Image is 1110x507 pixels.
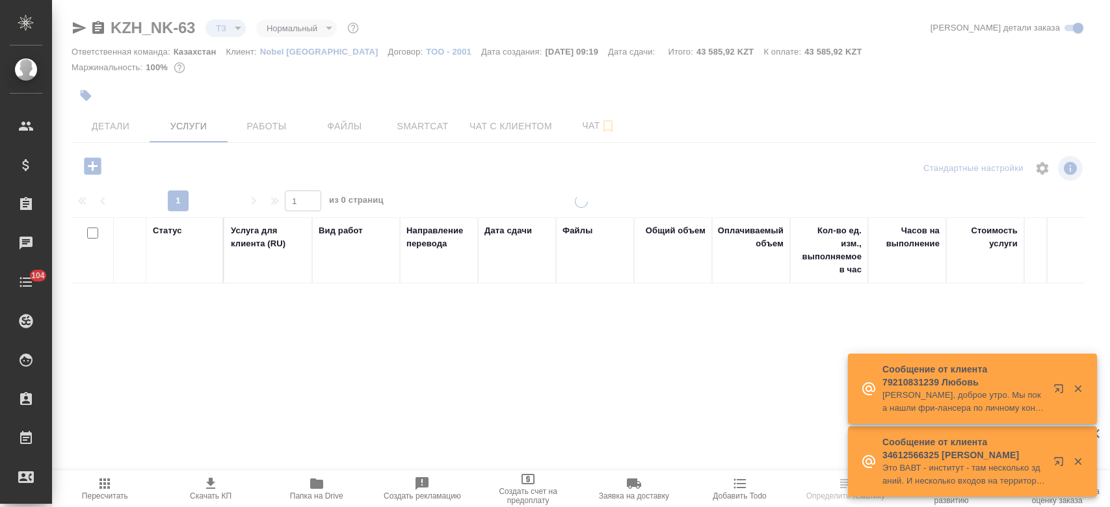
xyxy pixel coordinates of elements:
button: Закрыть [1064,383,1091,395]
button: Скачать КП [158,471,264,507]
div: Кол-во ед. изм., выполняемое в час [797,224,862,276]
div: Стоимость услуги [953,224,1018,250]
span: Создать счет на предоплату [483,487,574,505]
div: Дата сдачи [484,224,532,237]
div: Файлы [562,224,592,237]
button: Создать рекламацию [369,471,475,507]
button: Создать счет на предоплату [475,471,581,507]
span: Создать рекламацию [384,491,461,500]
button: Закрыть [1064,456,1091,467]
button: Определить тематику [793,471,899,507]
button: Пересчитать [52,471,158,507]
span: Определить тематику [806,491,885,500]
div: Общий объем [646,224,706,237]
p: [PERSON_NAME], доброе утро. Мы пока нашли фри-лансера по личному контактам. Стоимость значительно... [882,389,1045,415]
span: Папка на Drive [290,491,343,500]
div: Услуга для клиента (RU) [231,224,306,250]
button: Заявка на доставку [581,471,687,507]
div: Вид работ [319,224,363,237]
a: 104 [3,266,49,298]
div: Статус [153,224,182,237]
span: Добавить Todo [713,491,766,500]
button: Добавить Todo [687,471,793,507]
span: Скачать КП [190,491,231,500]
div: Часов на выполнение [875,224,940,250]
div: Направление перевода [406,224,471,250]
div: Оплачиваемый объем [718,224,784,250]
span: Заявка на доставку [599,491,669,500]
span: 104 [23,269,53,282]
button: Открыть в новой вкладке [1046,376,1077,407]
p: Сообщение от клиента 79210831239 Любовь [882,363,1045,389]
span: Пересчитать [82,491,128,500]
button: Открыть в новой вкладке [1046,448,1077,480]
div: Скидка / наценка [1031,224,1096,250]
p: Это ВАВТ - институт - там несколько зданий. И несколько входов на территорию [882,461,1045,487]
button: Папка на Drive [263,471,369,507]
p: Сообщение от клиента 34612566325 [PERSON_NAME] [882,435,1045,461]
